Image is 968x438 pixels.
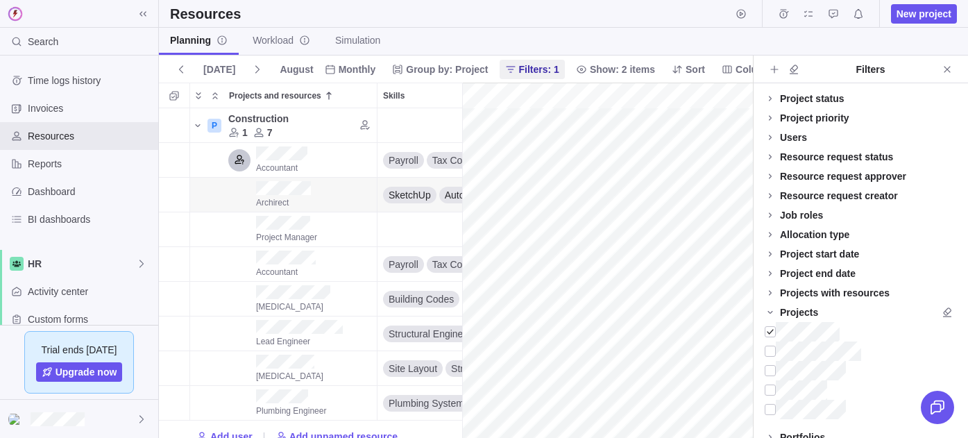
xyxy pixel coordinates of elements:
span: My assignments [799,4,818,24]
div: grid [159,108,462,438]
div: Skills [377,351,559,386]
span: Collapse [207,86,223,106]
div: Projects and resources [190,351,377,386]
span: Sort [666,60,711,79]
img: logo [6,4,25,24]
span: Construction Worker [256,302,323,312]
span: Tax Code [432,258,473,271]
a: Approval requests [824,10,843,22]
span: Custom forms [28,312,153,326]
div: Projects and resources [190,212,377,247]
div: Helen Smith [228,219,251,241]
div: Project priority [780,111,849,125]
div: Robert Smith [228,357,251,380]
span: AutoCAD [445,188,485,202]
div: Skills [377,386,559,421]
div: 1 [242,126,248,140]
span: Reports [28,157,153,171]
span: Columns [736,62,777,76]
div: Skills [377,108,559,143]
a: Upgrade now [36,362,123,382]
span: Site Layout [389,362,437,376]
div: Projects and resources [190,108,377,143]
span: Close [937,60,957,79]
a: Plumbing Engineer [256,403,326,417]
span: Selection mode [164,86,184,106]
span: Structural Engineering [389,327,485,341]
div: Users [780,130,807,144]
div: Filters [804,62,937,76]
div: Skills [377,212,559,247]
a: Notifications [849,10,868,22]
span: Activity center [28,285,153,298]
a: Lead Engineer [256,334,310,348]
span: Building Codes [389,292,454,306]
span: Show: 2 items [590,62,655,76]
span: Accountant [256,267,298,277]
span: Dashboard [28,185,153,199]
span: Accountant [256,163,298,173]
a: [MEDICAL_DATA] [256,299,323,313]
h2: Resources [170,4,241,24]
span: Sort [686,62,705,76]
span: New project [891,4,957,24]
a: Simulation [324,28,391,55]
div: Skills [377,282,559,317]
span: Show: 2 items [570,60,661,79]
div: Skills [377,178,559,212]
span: Structural Engineering [451,362,547,376]
span: Columns [716,60,783,79]
div: Projects and resources [190,178,377,212]
img: Show [8,414,25,425]
span: Filters: 1 [519,62,559,76]
a: [MEDICAL_DATA] [256,369,323,382]
span: Group by: Project [387,60,493,79]
a: Archirect [256,195,289,209]
span: HR [28,257,136,271]
span: Projects and resources [229,89,321,103]
div: Skills [377,143,559,178]
span: Resources [28,129,153,143]
span: Notifications [849,4,868,24]
div: Katy Williams [228,253,251,276]
svg: info-description [216,35,228,46]
span: Find candidates [355,115,375,135]
a: Accountant [256,264,298,278]
div: Allocation type [780,228,849,242]
span: Approval requests [824,4,843,24]
div: Project end date [780,267,856,280]
span: Planning [170,33,228,47]
span: Project Manager [256,233,317,242]
span: Clear all filters [937,303,957,322]
span: Simulation [335,33,380,47]
span: Start timer [731,4,751,24]
div: Skills [377,317,559,351]
span: Clear all filters [784,60,804,79]
div: Projects and resources [190,282,377,317]
div: Michael Henderson [228,323,251,345]
span: New project [897,7,951,21]
div: Accountant [228,149,251,171]
div: Resource request creator [780,189,898,203]
span: Plumbing Systems Design [389,396,502,410]
span: Skills [383,89,405,103]
span: Payroll [389,153,418,167]
div: Skills [377,247,559,282]
span: Monthly [319,60,382,79]
span: Add filters [765,60,784,79]
span: Group by: Project [406,62,488,76]
a: Workloadinfo-description [241,28,321,55]
span: Filters: 1 [500,60,565,79]
div: Projects and resources [190,143,377,178]
span: Trial ends [DATE] [42,343,117,357]
span: Time logs [774,4,793,24]
svg: info-description [299,35,310,46]
div: Construction [228,112,357,126]
span: [DATE] [203,62,235,76]
span: Time logs history [28,74,153,87]
span: Expand [190,86,207,106]
span: Upgrade now [56,365,117,379]
div: Projects with resources [780,286,890,300]
span: Monthly [339,62,376,76]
